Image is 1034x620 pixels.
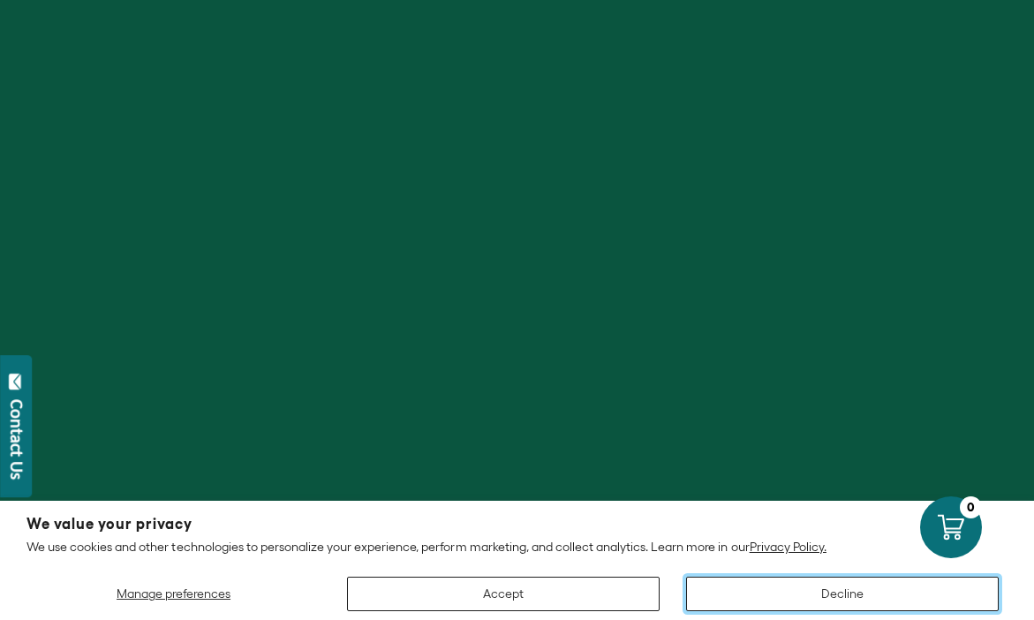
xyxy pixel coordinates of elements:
div: Contact Us [8,399,26,480]
button: Manage preferences [26,577,321,611]
div: 0 [960,496,982,518]
a: Privacy Policy. [750,540,826,554]
p: We use cookies and other technologies to personalize your experience, perform marketing, and coll... [26,539,1008,555]
button: Accept [347,577,660,611]
h2: We value your privacy [26,517,1008,532]
button: Decline [686,577,999,611]
span: Manage preferences [117,586,230,601]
